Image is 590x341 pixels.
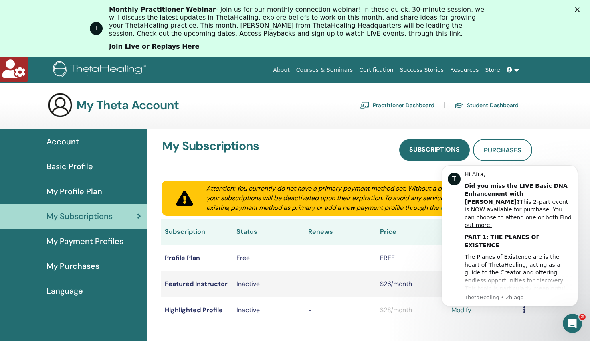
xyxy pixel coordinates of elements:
[161,245,232,271] td: Profile Plan
[563,314,582,333] iframe: Intercom live chat
[236,305,300,315] p: Inactive
[236,279,300,289] div: Inactive
[109,43,199,51] a: Join Live or Replays Here
[197,184,527,213] div: Attention: You currently do not have a primary payment method set. Without a primary payment meth...
[46,136,79,148] span: Account
[46,235,123,247] span: My Payment Profiles
[47,92,73,118] img: generic-user-icon.jpg
[35,100,142,194] div: The Planes of Existence are is the heart of ThetaHealing, acting as a guide to the Creator and of...
[409,145,460,154] span: Subscriptions
[46,210,113,222] span: My Subscriptions
[482,63,503,77] a: Store
[109,6,216,13] b: Monthly Practitioner Webinar
[575,7,583,12] div: Close
[579,314,586,320] span: 2
[447,63,482,77] a: Resources
[109,6,487,38] div: - Join us for our monthly connection webinar! In these quick, 30-minute session, we will discuss ...
[90,22,103,35] div: Profile image for ThetaHealing
[380,254,395,262] span: FREE
[356,63,396,77] a: Certification
[46,185,102,197] span: My Profile Plan
[46,160,93,173] span: Basic Profile
[430,153,590,319] iframe: Intercom notifications message
[399,139,470,161] a: Subscriptions
[454,99,519,112] a: Student Dashboard
[161,271,232,297] td: Featured Instructor
[376,219,448,245] th: Price
[397,63,447,77] a: Success Stories
[232,219,304,245] th: Status
[46,260,99,272] span: My Purchases
[380,280,412,288] span: $26/month
[53,61,149,79] img: logo.png
[161,219,232,245] th: Subscription
[162,139,259,158] h3: My Subscriptions
[360,99,434,112] a: Practitioner Dashboard
[304,219,376,245] th: Renews
[454,102,464,109] img: graduation-cap.svg
[161,297,232,323] td: Highlighted Profile
[293,63,356,77] a: Courses & Seminars
[236,253,300,263] div: Free
[484,146,521,154] span: Purchases
[380,306,412,314] span: $28/month
[76,98,179,112] h3: My Theta Account
[360,101,370,109] img: chalkboard-teacher.svg
[308,306,312,314] span: -
[46,285,83,297] span: Language
[35,141,142,148] p: Message from ThetaHealing, sent 2h ago
[473,139,532,161] a: Purchases
[270,63,293,77] a: About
